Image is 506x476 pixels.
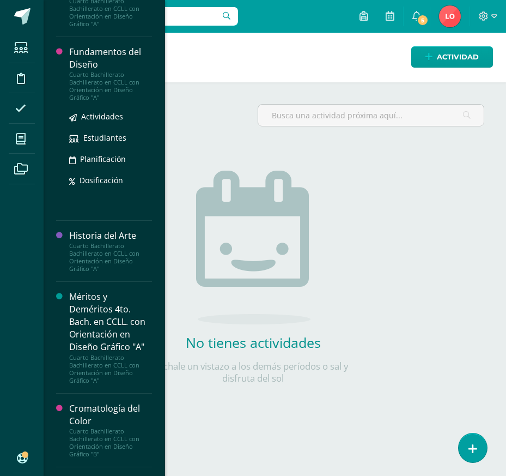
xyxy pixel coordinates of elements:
[69,71,152,101] div: Cuarto Bachillerato Bachillerato en CCLL con Orientación en Diseño Gráfico "A"
[69,230,152,242] div: Historia del Arte
[69,291,152,354] div: Méritos y Deméritos 4to. Bach. en CCLL. con Orientación en Diseño Gráfico "A"
[69,402,152,427] div: Cromatología del Color
[81,111,123,122] span: Actividades
[83,132,126,143] span: Estudiantes
[69,242,152,273] div: Cuarto Bachillerato Bachillerato en CCLL con Orientación en Diseño Gráfico "A"
[69,291,152,384] a: Méritos y Deméritos 4to. Bach. en CCLL. con Orientación en Diseño Gráfico "A"Cuarto Bachillerato ...
[69,427,152,458] div: Cuarto Bachillerato Bachillerato en CCLL con Orientación en Diseño Gráfico "B"
[69,174,152,186] a: Dosificación
[69,153,152,165] a: Planificación
[69,110,152,123] a: Actividades
[80,154,126,164] span: Planificación
[69,230,152,273] a: Historia del ArteCuarto Bachillerato Bachillerato en CCLL con Orientación en Diseño Gráfico "A"
[80,175,123,185] span: Dosificación
[69,354,152,384] div: Cuarto Bachillerato Bachillerato en CCLL con Orientación en Diseño Gráfico "A"
[69,402,152,458] a: Cromatología del ColorCuarto Bachillerato Bachillerato en CCLL con Orientación en Diseño Gráfico "B"
[69,46,152,101] a: Fundamentos del DiseñoCuarto Bachillerato Bachillerato en CCLL con Orientación en Diseño Gráfico "A"
[69,131,152,144] a: Estudiantes
[69,46,152,71] div: Fundamentos del Diseño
